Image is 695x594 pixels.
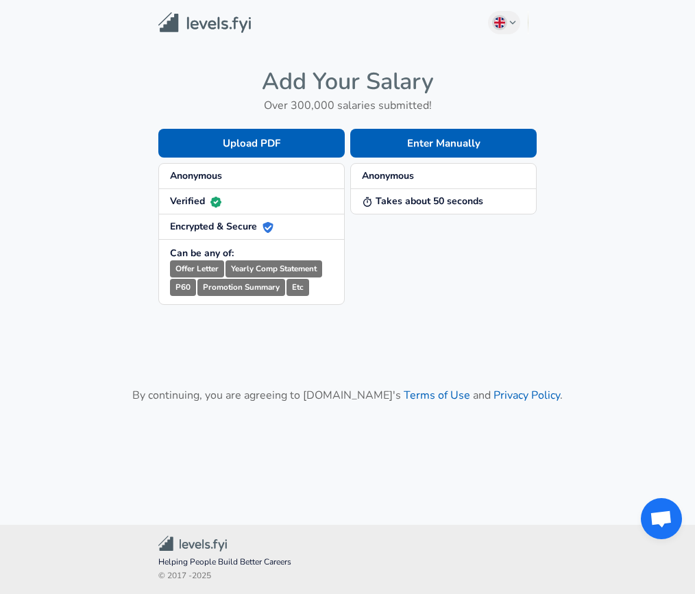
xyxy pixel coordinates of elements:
img: Levels.fyi Community [158,536,227,552]
h4: Add Your Salary [158,67,537,96]
strong: Anonymous [170,169,222,182]
strong: Can be any of: [170,247,234,260]
img: Levels.fyi [158,12,251,34]
small: Etc [286,279,309,296]
a: Terms of Use [404,388,470,403]
small: P60 [170,279,196,296]
span: Helping People Build Better Careers [158,556,537,569]
span: © 2017 - 2025 [158,569,537,583]
strong: Verified [170,195,221,208]
img: English (UK) [494,17,505,28]
strong: Takes about 50 seconds [362,195,483,208]
strong: Encrypted & Secure [170,220,273,233]
h6: Over 300,000 salaries submitted! [158,96,537,115]
small: Offer Letter [170,260,224,277]
button: Enter Manually [350,129,537,158]
button: Upload PDF [158,129,345,158]
strong: Anonymous [362,169,414,182]
small: Yearly Comp Statement [225,260,322,277]
a: Privacy Policy [493,388,560,403]
button: English (UK) [488,11,521,34]
div: Open chat [641,498,682,539]
small: Promotion Summary [197,279,285,296]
